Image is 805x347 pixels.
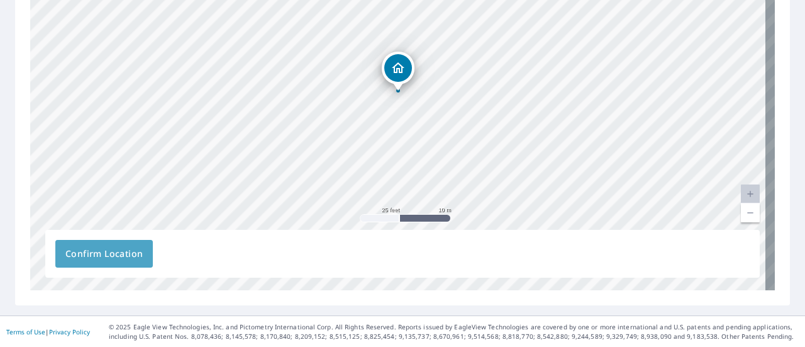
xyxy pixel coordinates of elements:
[741,185,760,203] a: Current Level 20, Zoom In Disabled
[6,327,45,336] a: Terms of Use
[49,327,90,336] a: Privacy Policy
[741,203,760,222] a: Current Level 20, Zoom Out
[55,240,153,268] button: Confirm Location
[6,328,90,336] p: |
[382,52,414,91] div: Dropped pin, building 1, Residential property, 6942 W Olive Ave Lot 63 Peoria, AZ 85345
[65,246,143,262] span: Confirm Location
[109,322,799,341] p: © 2025 Eagle View Technologies, Inc. and Pictometry International Corp. All Rights Reserved. Repo...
